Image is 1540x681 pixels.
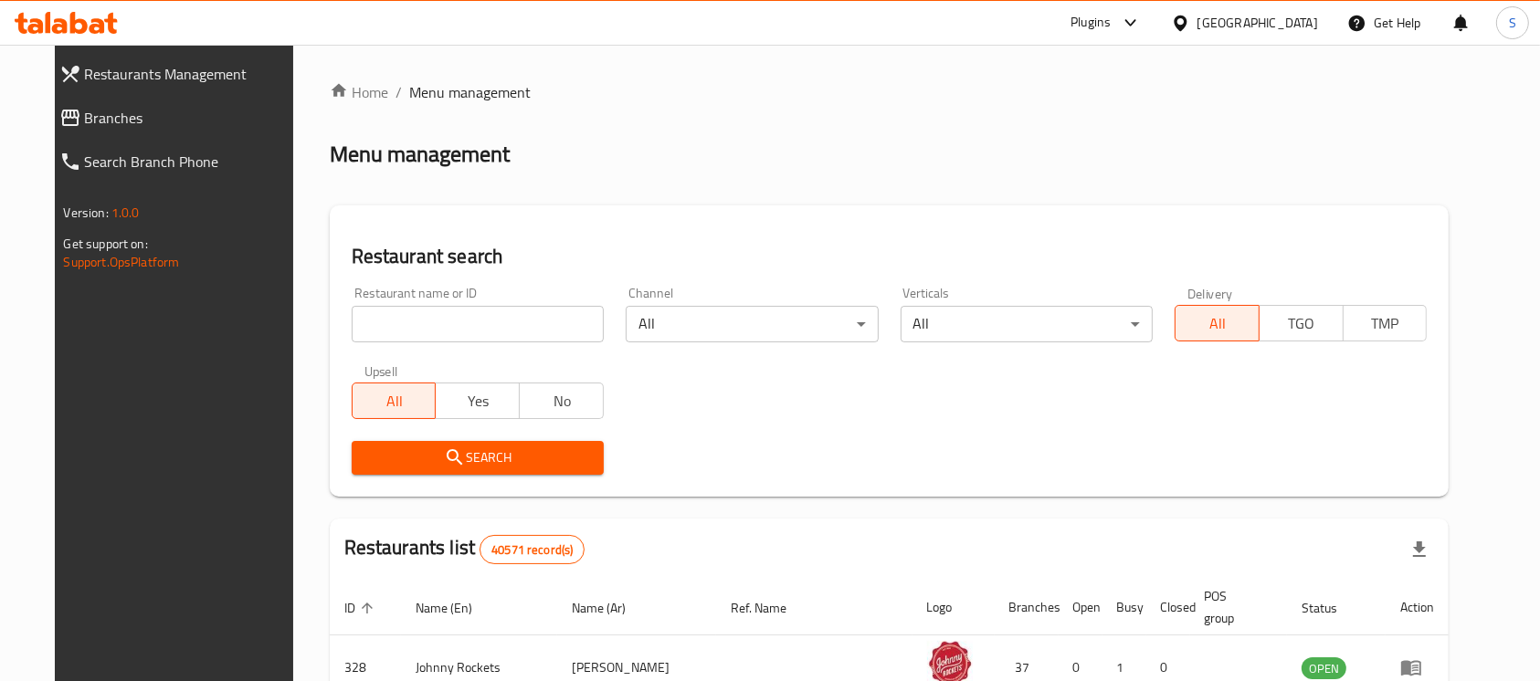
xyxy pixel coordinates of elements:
label: Upsell [364,364,398,377]
div: All [901,306,1153,342]
span: POS group [1205,585,1266,629]
th: Logo [912,580,995,635]
span: Status [1302,597,1361,619]
span: TMP [1351,310,1420,337]
span: 40571 record(s) [480,541,584,559]
span: Version: [64,201,109,225]
th: Closed [1146,580,1190,635]
div: Total records count [480,535,585,564]
a: Home [330,81,388,103]
a: Support.OpsPlatform [64,250,180,274]
button: TMP [1343,305,1428,341]
span: 1.0.0 [111,201,140,225]
a: Restaurants Management [45,52,312,96]
span: S [1509,13,1516,33]
div: Export file [1398,528,1441,571]
nav: breadcrumb [330,81,1450,103]
span: Branches [85,107,298,129]
span: Name (Ar) [572,597,649,619]
label: Delivery [1187,287,1233,299]
button: All [352,382,437,419]
h2: Menu management [330,140,510,169]
a: Search Branch Phone [45,140,312,183]
input: Search for restaurant name or ID.. [352,306,604,342]
span: Yes [443,388,512,414]
span: Get support on: [64,232,148,256]
button: No [519,382,604,419]
span: ID [344,597,379,619]
th: Busy [1102,580,1146,635]
span: No [527,388,596,414]
span: Search [366,446,589,469]
span: Name (En) [416,597,496,619]
span: Restaurants Management [85,63,298,85]
button: Yes [435,382,520,419]
button: TGO [1259,305,1344,341]
li: / [396,81,402,103]
span: All [360,388,429,414]
span: Search Branch Phone [85,151,298,173]
h2: Restaurant search [352,243,1428,270]
th: Action [1386,580,1449,635]
div: [GEOGRAPHIC_DATA] [1197,13,1318,33]
div: Plugins [1071,12,1111,34]
span: TGO [1267,310,1336,337]
button: All [1175,305,1260,341]
button: Search [352,441,604,475]
h2: Restaurants list [344,534,585,564]
a: Branches [45,96,312,140]
th: Open [1059,580,1102,635]
div: All [626,306,878,342]
span: Ref. Name [731,597,810,619]
span: All [1183,310,1252,337]
span: OPEN [1302,658,1346,679]
span: Menu management [409,81,531,103]
div: Menu [1400,656,1434,678]
th: Branches [995,580,1059,635]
